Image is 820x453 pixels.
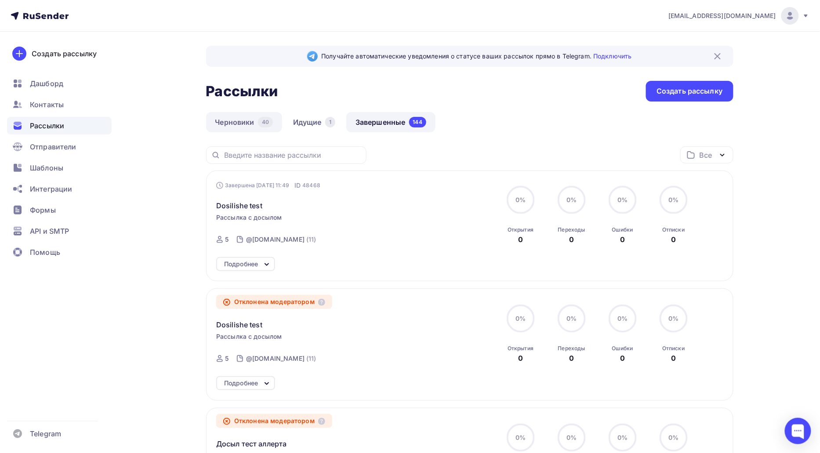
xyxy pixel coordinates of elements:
[216,295,332,309] div: Отклонена модератором
[306,354,316,363] div: (11)
[7,117,112,134] a: Рассылки
[216,319,262,330] span: Dosilishe test
[671,234,676,245] div: 0
[258,117,273,127] div: 40
[321,52,631,61] span: Получайте автоматические уведомления о статусе ваших рассылок прямо в Telegram.
[306,235,316,244] div: (11)
[302,181,320,190] span: 48468
[508,345,533,352] div: Открытия
[7,138,112,156] a: Отправители
[558,345,585,352] div: Переходы
[225,354,229,363] div: 5
[30,428,61,439] span: Telegram
[566,315,577,322] span: 0%
[30,120,64,131] span: Рассылки
[508,226,533,233] div: Открытия
[216,332,282,341] span: Рассылка с досылом
[671,353,676,363] div: 0
[245,232,317,246] a: @[DOMAIN_NAME] (11)
[30,205,56,215] span: Формы
[668,7,809,25] a: [EMAIL_ADDRESS][DOMAIN_NAME]
[245,352,317,366] a: @[DOMAIN_NAME] (11)
[515,315,526,322] span: 0%
[612,226,633,233] div: Ошибки
[294,181,301,190] span: ID
[668,11,776,20] span: [EMAIL_ADDRESS][DOMAIN_NAME]
[30,99,64,110] span: Контакты
[569,234,574,245] div: 0
[657,86,722,96] div: Создать рассылку
[566,434,577,441] span: 0%
[225,235,229,244] div: 5
[284,112,345,132] a: Идущие1
[518,353,523,363] div: 0
[30,184,72,194] span: Интеграции
[307,51,318,62] img: Telegram
[612,345,633,352] div: Ошибки
[668,315,678,322] span: 0%
[7,201,112,219] a: Формы
[558,226,585,233] div: Переходы
[224,150,361,160] input: Введите название рассылки
[700,150,712,160] div: Все
[30,247,60,257] span: Помощь
[620,353,625,363] div: 0
[30,78,63,89] span: Дашборд
[515,434,526,441] span: 0%
[617,196,628,203] span: 0%
[7,96,112,113] a: Контакты
[668,196,678,203] span: 0%
[216,414,332,428] div: Отклонена модератором
[7,75,112,92] a: Дашборд
[30,163,63,173] span: Шаблоны
[617,315,628,322] span: 0%
[566,196,577,203] span: 0%
[617,434,628,441] span: 0%
[206,112,283,132] a: Черновики40
[30,226,69,236] span: API и SMTP
[216,439,287,449] span: Досыл тест аллерта
[593,52,631,60] a: Подключить
[668,434,678,441] span: 0%
[216,213,282,222] span: Рассылка с досылом
[7,159,112,177] a: Шаблоны
[206,83,278,100] h2: Рассылки
[32,48,97,59] div: Создать рассылку
[346,112,435,132] a: Завершенные144
[409,117,426,127] div: 144
[224,259,258,269] div: Подробнее
[620,234,625,245] div: 0
[216,181,320,190] div: Завершена [DATE] 11:49
[518,234,523,245] div: 0
[246,235,305,244] div: @[DOMAIN_NAME]
[662,226,685,233] div: Отписки
[216,200,262,211] span: Dosilishe test
[30,141,76,152] span: Отправители
[569,353,574,363] div: 0
[325,117,335,127] div: 1
[515,196,526,203] span: 0%
[246,354,305,363] div: @[DOMAIN_NAME]
[662,345,685,352] div: Отписки
[224,378,258,388] div: Подробнее
[680,146,733,163] button: Все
